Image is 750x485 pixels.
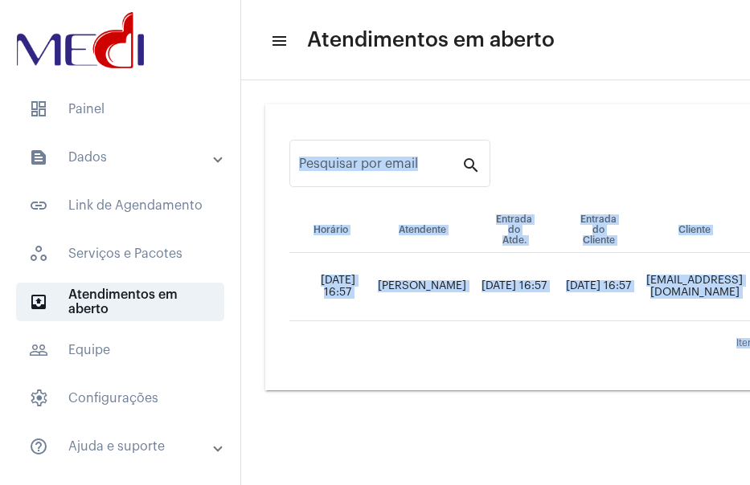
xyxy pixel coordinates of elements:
mat-expansion-panel-header: sidenav iconAjuda e suporte [10,427,240,466]
th: Entrada do Cliente [556,208,641,253]
th: Entrada do Atde. [472,208,556,253]
td: [DATE] 16:57 [556,253,641,321]
td: [EMAIL_ADDRESS][DOMAIN_NAME] [641,253,748,321]
mat-panel-title: Ajuda e suporte [29,437,215,456]
th: Cliente [641,208,748,253]
span: Painel [16,90,224,128]
mat-expansion-panel-header: sidenav iconDados [10,138,240,177]
th: Horário [289,208,372,253]
mat-icon: sidenav icon [29,292,48,312]
mat-icon: search [461,155,481,174]
mat-icon: sidenav icon [29,148,48,167]
span: Link de Agendamento [16,186,224,225]
mat-icon: sidenav icon [29,196,48,215]
span: sidenav icon [29,389,48,408]
mat-panel-title: Dados [29,148,215,167]
td: [PERSON_NAME] [372,253,472,321]
mat-icon: sidenav icon [29,437,48,456]
span: Equipe [16,331,224,369]
span: Atendimentos em aberto [16,283,224,321]
td: [DATE] 16:57 [472,253,556,321]
span: Serviços e Pacotes [16,234,224,273]
span: sidenav icon [29,244,48,263]
span: Configurações [16,379,224,418]
input: Pesquisar por email [299,160,461,174]
mat-icon: sidenav icon [29,340,48,360]
th: Atendente [372,208,472,253]
span: Atendimentos em aberto [307,27,555,53]
span: sidenav icon [29,100,48,119]
mat-icon: sidenav icon [270,31,286,51]
td: [DATE] 16:57 [289,253,372,321]
img: d3a1b5fa-500b-b90f-5a1c-719c20e9830b.png [13,8,148,72]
